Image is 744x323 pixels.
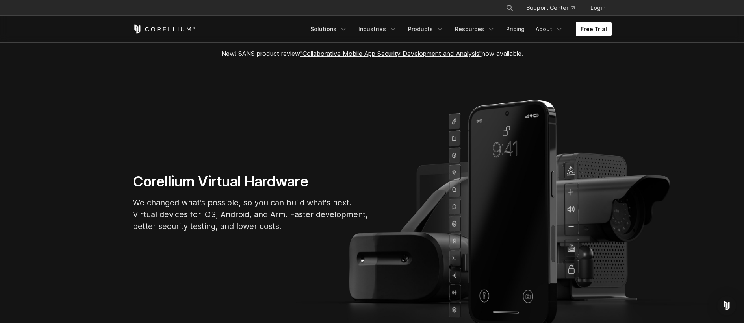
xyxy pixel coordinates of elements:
a: Products [403,22,449,36]
a: About [531,22,568,36]
a: Pricing [501,22,529,36]
a: Login [584,1,612,15]
div: Navigation Menu [306,22,612,36]
div: Open Intercom Messenger [717,296,736,315]
a: Solutions [306,22,352,36]
a: Resources [450,22,500,36]
a: Support Center [520,1,581,15]
button: Search [503,1,517,15]
a: Industries [354,22,402,36]
a: "Collaborative Mobile App Security Development and Analysis" [300,50,482,57]
h1: Corellium Virtual Hardware [133,173,369,190]
p: We changed what's possible, so you can build what's next. Virtual devices for iOS, Android, and A... [133,197,369,232]
a: Corellium Home [133,24,195,34]
a: Free Trial [576,22,612,36]
div: Navigation Menu [496,1,612,15]
span: New! SANS product review now available. [221,50,523,57]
